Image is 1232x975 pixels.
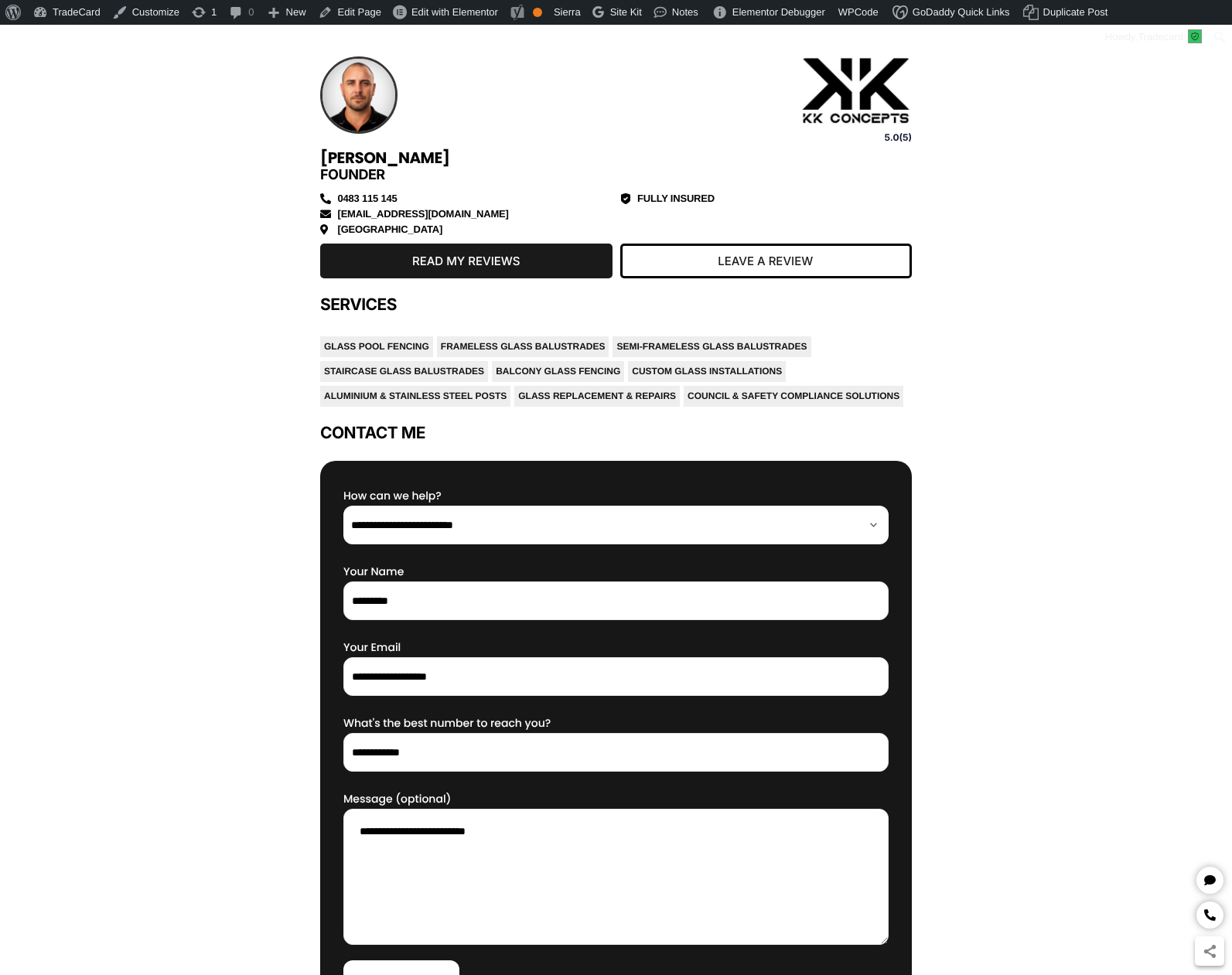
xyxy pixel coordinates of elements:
strong: Aluminium & Stainless Steel Posts [324,390,507,401]
strong: Frameless Glass Balustrades [441,341,606,352]
h4: SERVICES [320,294,912,317]
a: LEAVE A REVIEW [620,244,913,278]
strong: Custom Glass Installations [632,366,782,377]
textarea: Message (optional) [343,809,889,945]
span: Site Kit [610,6,642,18]
span: Fully Insured [633,193,715,205]
h2: [PERSON_NAME] [320,148,609,167]
label: How can we help? [343,488,889,544]
strong: Council & Safety Compliance Solutions [688,390,899,401]
a: 0483 115 145 [320,193,613,205]
a: 5.0(5) [885,131,912,143]
select: How can we help? [343,506,889,544]
strong: Balcony Glass Fencing [496,366,620,377]
h3: Founder [320,167,609,185]
label: Your Name [343,564,889,620]
img: 3de58c99-3ed5-46bf-9678-e2879e542df0 [320,56,398,134]
span: READ MY REVIEWS [412,255,520,267]
input: Your Email [343,657,889,696]
a: Howdy, [1100,25,1208,49]
strong: Glass Replacement & Repairs [518,390,676,401]
strong: Semi-Frameless Glass Balustrades [616,341,807,352]
span: Edit with Elementor [411,6,498,18]
label: Message (optional) [343,791,889,945]
strong: Staircase Glass Balustrades [324,366,484,377]
label: What's the best number to reach you? [343,715,889,772]
span: Tradecard [1138,31,1183,43]
input: What's the best number to reach you? [343,733,889,772]
span: LEAVE A REVIEW [718,255,813,267]
span: [EMAIL_ADDRESS][DOMAIN_NAME] [334,208,509,220]
strong: Glass Pool Fencing [324,341,429,352]
h4: CONTACT ME [320,422,912,445]
div: OK [533,8,542,17]
span: [GEOGRAPHIC_DATA] [334,223,443,236]
span: 0483 115 145 [334,193,398,205]
label: Your Email [343,639,889,696]
button: Share [1195,936,1224,966]
input: Your Name [343,581,889,620]
a: READ MY REVIEWS [320,244,613,278]
a: [EMAIL_ADDRESS][DOMAIN_NAME] [320,208,613,220]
